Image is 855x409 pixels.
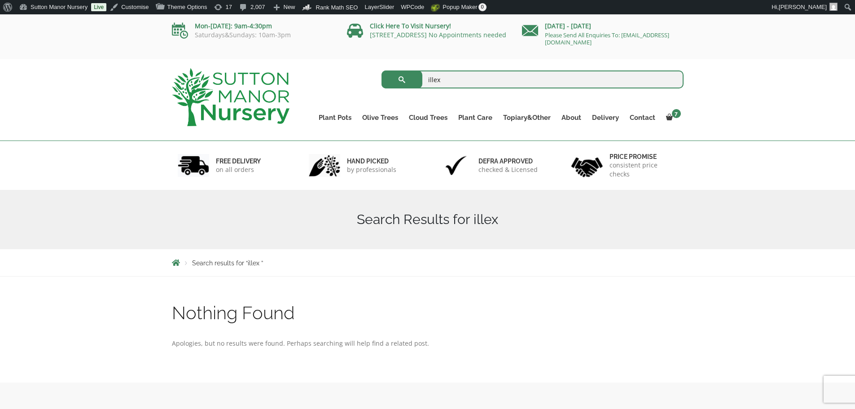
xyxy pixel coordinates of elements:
[403,111,453,124] a: Cloud Trees
[172,338,684,349] p: Apologies, but no results were found. Perhaps searching will help find a related post.
[779,4,827,10] span: [PERSON_NAME]
[571,152,603,179] img: 4.jpg
[478,157,538,165] h6: Defra approved
[91,3,106,11] a: Live
[309,154,340,177] img: 2.jpg
[172,21,333,31] p: Mon-[DATE]: 9am-4:30pm
[178,154,209,177] img: 1.jpg
[347,165,396,174] p: by professionals
[556,111,587,124] a: About
[478,165,538,174] p: checked & Licensed
[522,21,684,31] p: [DATE] - [DATE]
[192,259,263,267] span: Search results for “illex ”
[545,31,669,46] a: Please Send All Enquiries To: [EMAIL_ADDRESS][DOMAIN_NAME]
[216,157,261,165] h6: FREE DELIVERY
[172,211,684,228] h1: Search Results for illex
[661,111,684,124] a: 7
[453,111,498,124] a: Plant Care
[609,161,678,179] p: consistent price checks
[370,31,506,39] a: [STREET_ADDRESS] No Appointments needed
[316,4,358,11] span: Rank Math SEO
[216,165,261,174] p: on all orders
[478,3,487,11] span: 0
[347,157,396,165] h6: hand picked
[381,70,684,88] input: Search...
[172,68,289,126] img: logo
[609,153,678,161] h6: Price promise
[172,31,333,39] p: Saturdays&Sundays: 10am-3pm
[587,111,624,124] a: Delivery
[172,259,684,266] nav: Breadcrumbs
[370,22,451,30] a: Click Here To Visit Nursery!
[498,111,556,124] a: Topiary&Other
[313,111,357,124] a: Plant Pots
[440,154,472,177] img: 3.jpg
[672,109,681,118] span: 7
[624,111,661,124] a: Contact
[172,303,684,322] h1: Nothing Found
[357,111,403,124] a: Olive Trees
